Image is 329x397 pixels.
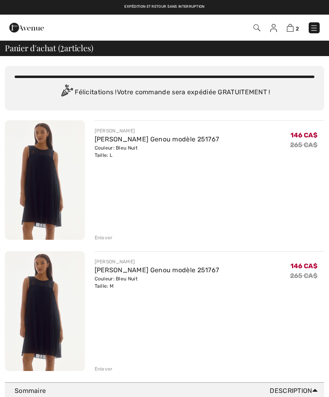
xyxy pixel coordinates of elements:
[290,272,318,280] s: 265 CA$
[290,262,318,270] span: 146 CA$
[15,386,321,396] div: Sommaire
[290,141,318,149] s: 265 CA$
[15,85,314,101] div: Félicitations ! Votre commande sera expédiée GRATUITEMENT !
[95,127,219,135] div: [PERSON_NAME]
[296,26,299,32] span: 2
[9,23,44,31] a: 1ère Avenue
[95,135,219,143] a: [PERSON_NAME] Genou modèle 251767
[5,120,85,240] img: Robe Trapèze Genou modèle 251767
[270,386,321,396] span: Description
[95,365,113,373] div: Enlever
[95,258,219,265] div: [PERSON_NAME]
[253,24,260,31] img: Recherche
[270,24,277,32] img: Mes infos
[287,24,294,32] img: Panier d'achat
[5,251,85,371] img: Robe Trapèze Genou modèle 251767
[9,20,44,36] img: 1ère Avenue
[95,266,219,274] a: [PERSON_NAME] Genou modèle 251767
[95,234,113,241] div: Enlever
[95,144,219,159] div: Couleur: Bleu Nuit Taille: L
[60,42,64,52] span: 2
[310,24,318,32] img: Menu
[95,275,219,290] div: Couleur: Bleu Nuit Taille: M
[290,131,318,139] span: 146 CA$
[287,23,299,33] a: 2
[58,85,75,101] img: Congratulation2.svg
[5,44,93,52] span: Panier d'achat ( articles)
